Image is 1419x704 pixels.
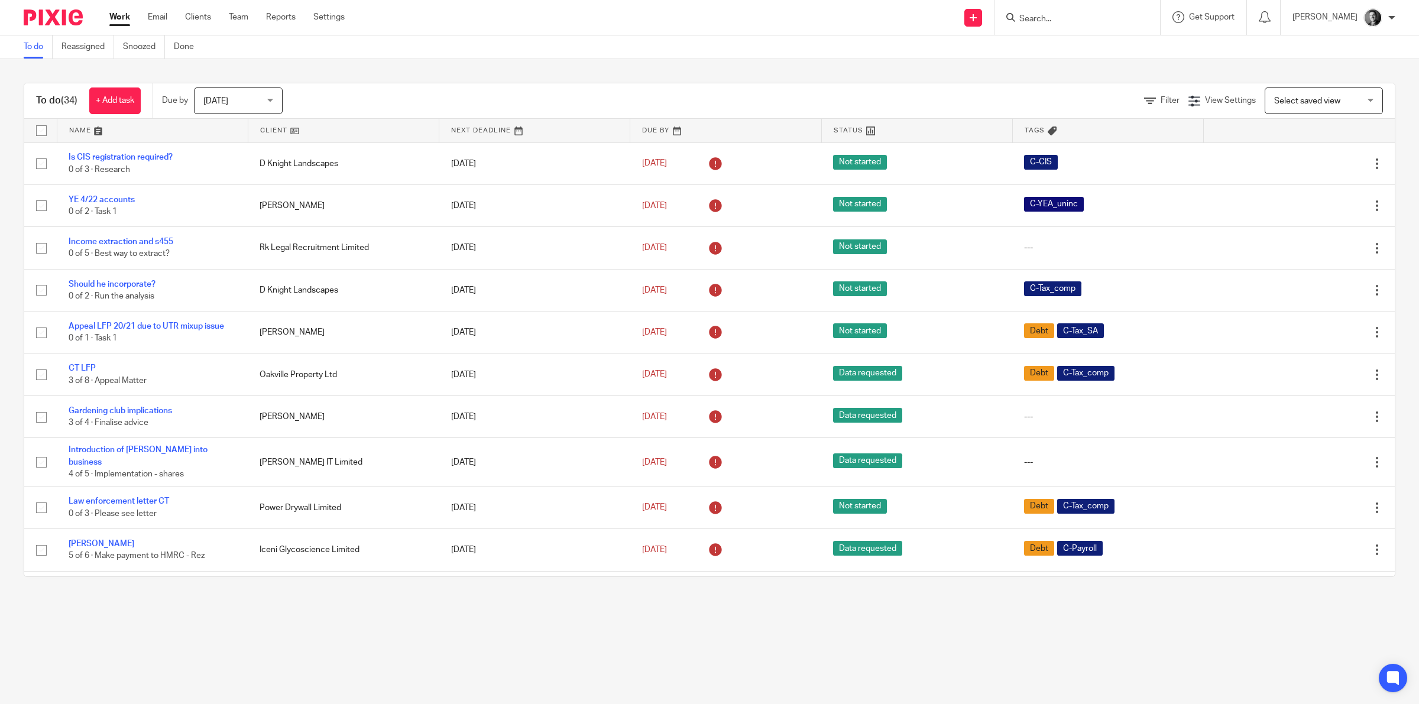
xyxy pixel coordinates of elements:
[248,529,439,571] td: Iceni Glycoscience Limited
[69,292,154,300] span: 0 of 2 · Run the analysis
[162,95,188,106] p: Due by
[69,407,172,415] a: Gardening club implications
[1024,499,1054,514] span: Debt
[439,396,630,438] td: [DATE]
[439,312,630,353] td: [DATE]
[1363,8,1382,27] img: DSC_9061-3.jpg
[1057,499,1115,514] span: C-Tax_comp
[439,529,630,571] td: [DATE]
[69,322,224,330] a: Appeal LFP 20/21 due to UTR mixup issue
[833,366,902,381] span: Data requested
[642,546,667,554] span: [DATE]
[248,396,439,438] td: [PERSON_NAME]
[439,353,630,395] td: [DATE]
[69,551,205,560] span: 5 of 6 · Make payment to HMRC - Rez
[1057,366,1115,381] span: C-Tax_comp
[439,438,630,486] td: [DATE]
[69,446,208,466] a: Introduction of [PERSON_NAME] into business
[69,364,96,372] a: CT LFP
[439,184,630,226] td: [DATE]
[248,227,439,269] td: Rk Legal Recruitment Limited
[439,269,630,311] td: [DATE]
[69,250,170,258] span: 0 of 5 · Best way to extract?
[833,239,887,254] span: Not started
[439,142,630,184] td: [DATE]
[248,486,439,528] td: Power Drywall Limited
[1024,541,1054,556] span: Debt
[1274,97,1340,105] span: Select saved view
[174,35,203,59] a: Done
[1025,127,1045,134] span: Tags
[185,11,211,23] a: Clients
[24,9,83,25] img: Pixie
[642,202,667,210] span: [DATE]
[266,11,296,23] a: Reports
[248,142,439,184] td: D Knight Landscapes
[1057,541,1103,556] span: C-Payroll
[248,269,439,311] td: D Knight Landscapes
[1024,323,1054,338] span: Debt
[36,95,77,107] h1: To do
[24,35,53,59] a: To do
[642,458,667,466] span: [DATE]
[642,371,667,379] span: [DATE]
[642,286,667,294] span: [DATE]
[69,196,135,204] a: YE 4/22 accounts
[69,377,147,385] span: 3 of 8 · Appeal Matter
[642,160,667,168] span: [DATE]
[1057,323,1104,338] span: C-Tax_SA
[61,35,114,59] a: Reassigned
[313,11,345,23] a: Settings
[1024,411,1191,423] div: ---
[1292,11,1358,23] p: [PERSON_NAME]
[248,438,439,486] td: [PERSON_NAME] IT Limited
[61,96,77,105] span: (34)
[833,453,902,468] span: Data requested
[69,280,155,288] a: Should he incorporate?
[69,335,117,343] span: 0 of 1 · Task 1
[642,413,667,421] span: [DATE]
[833,281,887,296] span: Not started
[833,541,902,556] span: Data requested
[833,499,887,514] span: Not started
[123,35,165,59] a: Snoozed
[69,497,169,505] a: Law enforcement letter CT
[1205,96,1256,105] span: View Settings
[69,166,130,174] span: 0 of 3 · Research
[69,540,134,548] a: [PERSON_NAME]
[1024,281,1081,296] span: C-Tax_comp
[833,408,902,423] span: Data requested
[248,571,439,613] td: [PERSON_NAME]
[439,486,630,528] td: [DATE]
[642,328,667,336] span: [DATE]
[439,571,630,613] td: [DATE]
[642,244,667,252] span: [DATE]
[833,323,887,338] span: Not started
[833,197,887,212] span: Not started
[69,470,184,478] span: 4 of 5 · Implementation - shares
[1024,366,1054,381] span: Debt
[203,97,228,105] span: [DATE]
[248,353,439,395] td: Oakville Property Ltd
[439,227,630,269] td: [DATE]
[1189,13,1235,21] span: Get Support
[642,504,667,512] span: [DATE]
[1161,96,1180,105] span: Filter
[69,238,173,246] a: Income extraction and s455
[1024,197,1084,212] span: C-YEA_uninc
[248,312,439,353] td: [PERSON_NAME]
[89,87,141,114] a: + Add task
[69,418,148,427] span: 3 of 4 · Finalise advice
[833,155,887,170] span: Not started
[148,11,167,23] a: Email
[69,153,173,161] a: Is CIS registration required?
[109,11,130,23] a: Work
[1024,456,1191,468] div: ---
[1018,14,1125,25] input: Search
[1024,242,1191,254] div: ---
[69,207,117,216] span: 0 of 2 · Task 1
[229,11,248,23] a: Team
[69,510,157,518] span: 0 of 3 · Please see letter
[1024,155,1058,170] span: C-CIS
[248,184,439,226] td: [PERSON_NAME]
